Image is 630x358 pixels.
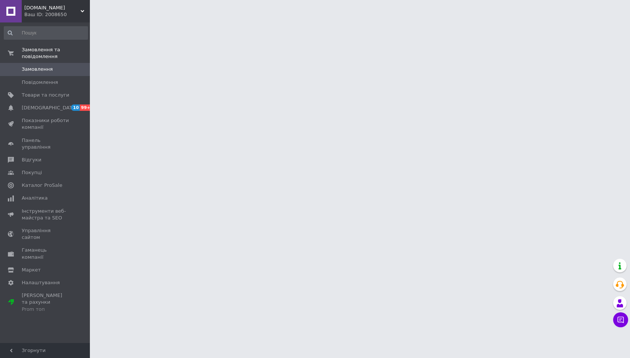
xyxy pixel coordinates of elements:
[24,11,90,18] div: Ваш ID: 2008650
[22,137,69,151] span: Панель управління
[22,104,77,111] span: [DEMOGRAPHIC_DATA]
[22,208,69,221] span: Інструменти веб-майстра та SEO
[22,92,69,98] span: Товари та послуги
[22,306,69,313] div: Prom топ
[71,104,80,111] span: 10
[22,157,41,163] span: Відгуки
[22,66,53,73] span: Замовлення
[80,104,92,111] span: 99+
[22,182,62,189] span: Каталог ProSale
[22,79,58,86] span: Повідомлення
[24,4,81,11] span: Timebomb.com.ua
[22,267,41,273] span: Маркет
[22,117,69,131] span: Показники роботи компанії
[4,26,88,40] input: Пошук
[22,46,90,60] span: Замовлення та повідомлення
[22,279,60,286] span: Налаштування
[22,227,69,241] span: Управління сайтом
[22,292,69,313] span: [PERSON_NAME] та рахунки
[22,247,69,260] span: Гаманець компанії
[613,312,628,327] button: Чат з покупцем
[22,195,48,201] span: Аналітика
[22,169,42,176] span: Покупці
